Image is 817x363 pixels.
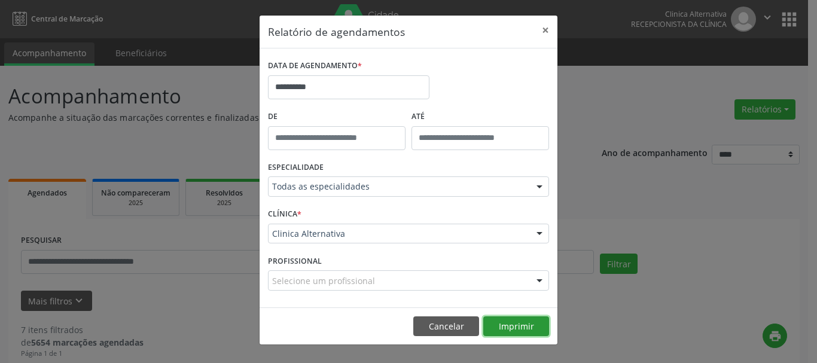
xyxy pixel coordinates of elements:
[272,274,375,287] span: Selecione um profissional
[268,24,405,39] h5: Relatório de agendamentos
[268,57,362,75] label: DATA DE AGENDAMENTO
[534,16,557,45] button: Close
[272,181,525,193] span: Todas as especialidades
[483,316,549,337] button: Imprimir
[272,228,525,240] span: Clinica Alternativa
[268,205,301,224] label: CLÍNICA
[411,108,549,126] label: ATÉ
[268,158,324,177] label: ESPECIALIDADE
[413,316,479,337] button: Cancelar
[268,108,406,126] label: De
[268,252,322,270] label: PROFISSIONAL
